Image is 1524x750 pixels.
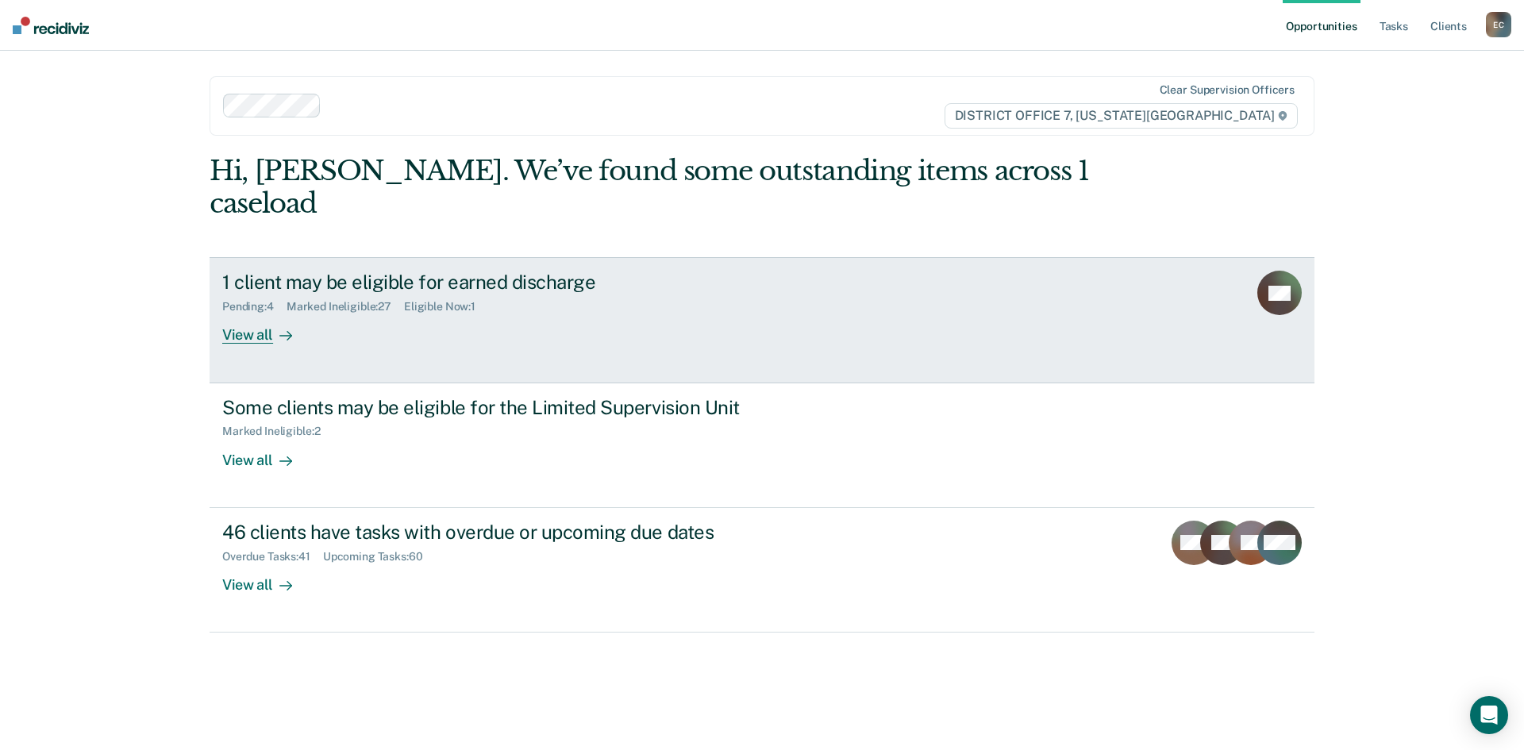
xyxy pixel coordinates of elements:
span: DISTRICT OFFICE 7, [US_STATE][GEOGRAPHIC_DATA] [945,103,1298,129]
div: View all [222,563,311,594]
div: 46 clients have tasks with overdue or upcoming due dates [222,521,779,544]
div: View all [222,313,311,344]
button: EC [1486,12,1511,37]
div: Clear supervision officers [1160,83,1295,97]
div: View all [222,438,311,469]
div: Eligible Now : 1 [404,300,488,313]
a: Some clients may be eligible for the Limited Supervision UnitMarked Ineligible:2View all [210,383,1314,508]
div: 1 client may be eligible for earned discharge [222,271,779,294]
div: Pending : 4 [222,300,287,313]
a: 1 client may be eligible for earned dischargePending:4Marked Ineligible:27Eligible Now:1View all [210,257,1314,383]
div: Open Intercom Messenger [1470,696,1508,734]
div: Marked Ineligible : 2 [222,425,333,438]
img: Recidiviz [13,17,89,34]
div: Marked Ineligible : 27 [287,300,404,313]
div: E C [1486,12,1511,37]
div: Hi, [PERSON_NAME]. We’ve found some outstanding items across 1 caseload [210,155,1094,220]
a: 46 clients have tasks with overdue or upcoming due datesOverdue Tasks:41Upcoming Tasks:60View all [210,508,1314,633]
div: Upcoming Tasks : 60 [323,550,436,563]
div: Overdue Tasks : 41 [222,550,323,563]
div: Some clients may be eligible for the Limited Supervision Unit [222,396,779,419]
